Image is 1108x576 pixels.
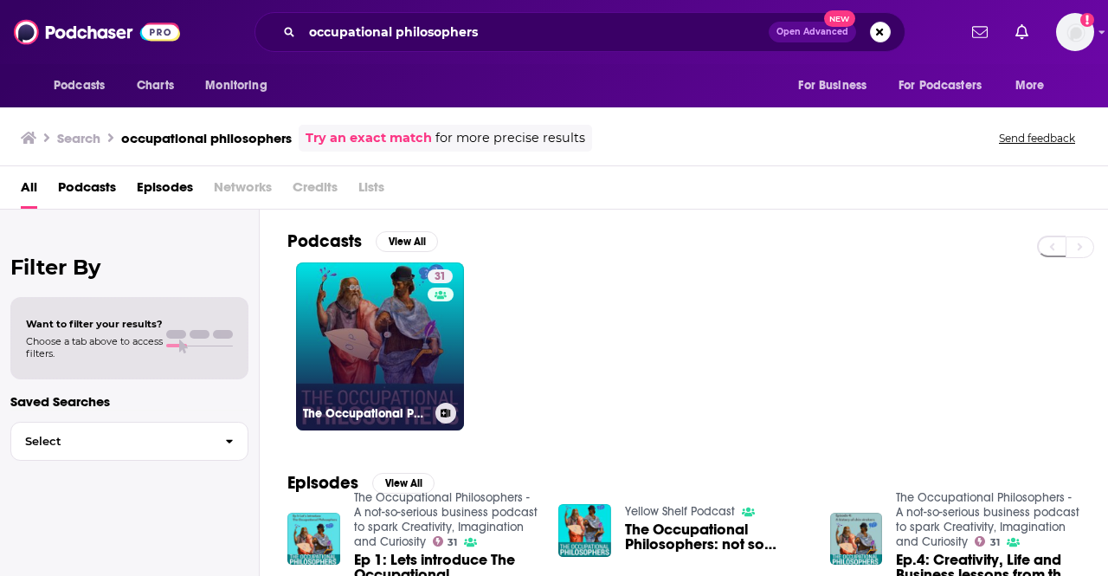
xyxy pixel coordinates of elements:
[798,74,866,98] span: For Business
[26,335,163,359] span: Choose a tab above to access filters.
[435,269,446,286] span: 31
[302,18,769,46] input: Search podcasts, credits, & more...
[625,504,735,519] a: Yellow Shelf Podcast
[10,422,248,461] button: Select
[965,17,995,47] a: Show notifications dropdown
[824,10,855,27] span: New
[287,230,362,252] h2: Podcasts
[287,230,438,252] a: PodcastsView All
[137,173,193,209] a: Episodes
[205,74,267,98] span: Monitoring
[14,16,180,49] img: Podchaser - Follow, Share and Rate Podcasts
[1015,74,1045,98] span: More
[303,406,428,421] h3: The Occupational Philosophers - A not-so-serious business podcast to spark Creativity, Imaginatio...
[448,539,457,547] span: 31
[306,128,432,148] a: Try an exact match
[54,74,105,98] span: Podcasts
[372,473,435,494] button: View All
[433,536,458,547] a: 31
[293,173,338,209] span: Credits
[11,436,211,447] span: Select
[1056,13,1094,51] button: Show profile menu
[776,28,848,36] span: Open Advanced
[214,173,272,209] span: Networks
[887,69,1007,102] button: open menu
[1080,13,1094,27] svg: Add a profile image
[558,504,611,557] img: The Occupational Philosophers: not so serious business’ Podcast, hosts Simon & John
[1003,69,1066,102] button: open menu
[57,130,100,146] h3: Search
[10,393,248,410] p: Saved Searches
[137,74,174,98] span: Charts
[830,513,883,566] img: Ep.4: Creativity, Life and Business lessons from the world of Chin Strokers (AKA Philosophers)
[994,131,1080,146] button: Send feedback
[254,12,905,52] div: Search podcasts, credits, & more...
[296,262,464,430] a: 31The Occupational Philosophers - A not-so-serious business podcast to spark Creativity, Imaginat...
[58,173,116,209] a: Podcasts
[1008,17,1035,47] a: Show notifications dropdown
[42,69,127,102] button: open menu
[354,490,538,549] a: The Occupational Philosophers - A not-so-serious business podcast to spark Creativity, Imaginatio...
[769,22,856,42] button: Open AdvancedNew
[287,472,358,494] h2: Episodes
[358,173,384,209] span: Lists
[26,318,163,330] span: Want to filter your results?
[625,522,809,552] span: The Occupational Philosophers: not so serious business’ Podcast, hosts [PERSON_NAME] & [PERSON_NAME]
[126,69,184,102] a: Charts
[975,536,1000,547] a: 31
[287,513,340,566] img: Ep 1: Lets introduce The Occupational Philosophers with Simon Banks and John Rice
[899,74,982,98] span: For Podcasters
[1056,13,1094,51] img: User Profile
[896,490,1079,549] a: The Occupational Philosophers - A not-so-serious business podcast to spark Creativity, Imaginatio...
[21,173,37,209] a: All
[625,522,809,552] a: The Occupational Philosophers: not so serious business’ Podcast, hosts Simon & John
[786,69,888,102] button: open menu
[376,231,438,252] button: View All
[435,128,585,148] span: for more precise results
[121,130,292,146] h3: occupational philosophers
[287,472,435,494] a: EpisodesView All
[428,269,453,283] a: 31
[1056,13,1094,51] span: Logged in as megcassidy
[193,69,289,102] button: open menu
[10,255,248,280] h2: Filter By
[990,539,1000,547] span: 31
